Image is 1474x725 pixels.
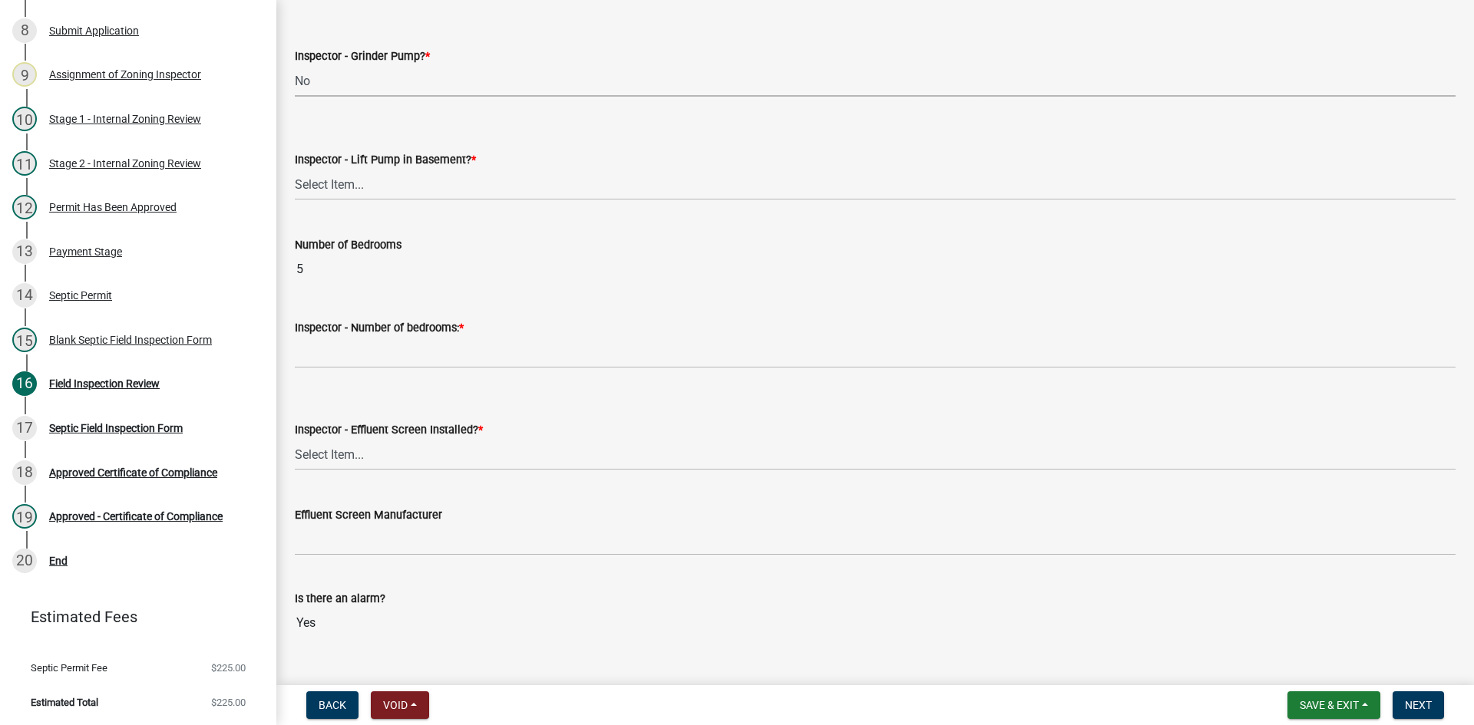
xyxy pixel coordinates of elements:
div: 9 [12,62,37,87]
label: Number of Bedrooms [295,240,402,251]
div: Payment Stage [49,246,122,257]
div: 16 [12,371,37,396]
span: Estimated Total [31,697,98,707]
div: 11 [12,151,37,176]
div: 14 [12,283,37,308]
span: Next [1405,699,1432,711]
div: 17 [12,416,37,440]
label: Inspector - Number of bedrooms: [295,323,464,334]
div: End [49,555,68,566]
div: Septic Field Inspection Form [49,423,183,433]
div: 10 [12,107,37,131]
div: 15 [12,328,37,352]
div: 20 [12,549,37,573]
label: Inspector - Grinder Pump? [295,51,430,62]
span: $225.00 [211,697,246,707]
div: 13 [12,239,37,264]
div: Blank Septic Field Inspection Form [49,334,212,345]
div: Permit Has Been Approved [49,202,177,213]
label: Inspector - Effluent Screen Installed? [295,425,483,436]
a: Estimated Fees [12,601,252,632]
label: Is there an alarm? [295,594,385,605]
button: Void [371,691,429,719]
div: Stage 2 - Internal Zoning Review [49,158,201,169]
label: Effluent Screen Manufacturer [295,510,442,521]
span: Septic Permit Fee [31,663,107,673]
span: $225.00 [211,663,246,673]
div: Field Inspection Review [49,378,160,389]
span: Void [383,699,408,711]
div: 19 [12,504,37,529]
button: Save & Exit [1287,691,1380,719]
div: Approved - Certificate of Compliance [49,511,223,522]
div: Approved Certificate of Compliance [49,467,217,478]
div: 8 [12,18,37,43]
label: Inspector - Lift Pump in Basement? [295,155,476,166]
div: Septic Permit [49,290,112,301]
div: Assignment of Zoning Inspector [49,69,201,80]
div: Submit Application [49,25,139,36]
div: 18 [12,460,37,485]
div: 12 [12,195,37,219]
div: Stage 1 - Internal Zoning Review [49,114,201,124]
span: Back [319,699,346,711]
button: Next [1393,691,1444,719]
span: Save & Exit [1300,699,1359,711]
button: Back [306,691,359,719]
